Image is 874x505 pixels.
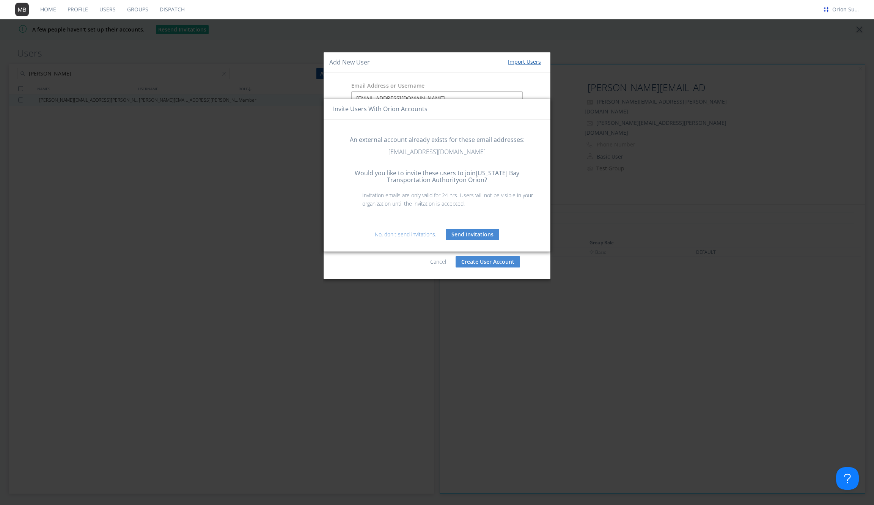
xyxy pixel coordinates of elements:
h4: Invite Users with Orion Accounts [333,105,428,113]
h3: An external account already exists for these email addresses: [327,137,547,143]
p: Invitation emails are only valid for 24 hrs. Users will not be visible in your organization until... [357,191,539,208]
button: Send Invitations [446,229,499,240]
a: No, don't send invitations. [375,231,436,238]
img: ecb9e2cea3d84ace8bf4c9269b4bf077 [822,5,830,14]
div: Orion Support [832,6,861,13]
p: [EMAIL_ADDRESS][DOMAIN_NAME] [327,147,547,157]
h3: Would you like to invite these users to join [US_STATE] Bay Transportation Authority on Orion? [338,170,536,183]
img: 373638.png [15,3,29,16]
